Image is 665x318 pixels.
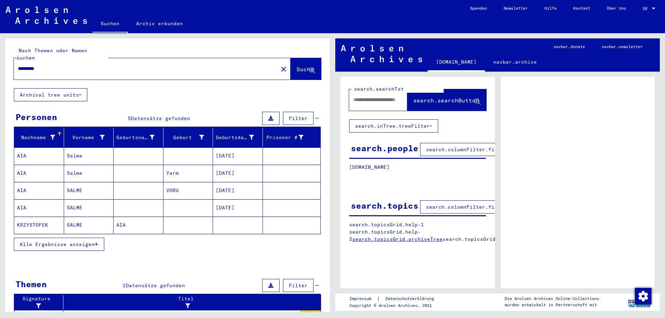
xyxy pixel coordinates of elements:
[126,282,185,289] span: Datensätze gefunden
[213,147,263,164] mat-cell: [DATE]
[131,115,190,121] span: Datensätze gefunden
[289,282,308,289] span: Filter
[485,54,545,70] a: navbar.archive
[643,6,650,11] span: DE
[420,143,513,156] button: search.columnFilter.filter
[163,182,213,199] mat-cell: VORU
[349,119,438,133] button: search.inTree.treeFilter
[116,134,154,141] div: Geburtsname
[545,38,593,55] a: navbar.donate
[593,38,651,55] a: navbar.newsletter
[428,54,485,72] a: [DOMAIN_NAME]
[163,128,213,147] mat-header-cell: Geburt‏
[123,282,126,289] span: 1
[266,134,304,141] div: Prisoner #
[66,295,307,310] div: Titel
[114,217,163,234] mat-cell: AIA
[213,199,263,216] mat-cell: [DATE]
[216,132,263,143] div: Geburtsdatum
[14,238,104,251] button: Alle Ergebnisse anzeigen
[407,89,486,111] button: search.searchButton
[426,204,507,210] span: search.columnFilter.filter
[266,132,312,143] div: Prisoner #
[296,66,314,73] span: Suche
[166,132,213,143] div: Geburt‏
[413,97,479,104] span: search.searchButton
[64,182,114,199] mat-cell: SALME
[14,147,64,164] mat-cell: AIA
[426,146,507,153] span: search.columnFilter.filter
[283,112,313,125] button: Filter
[17,295,65,310] div: Signature
[283,279,313,292] button: Filter
[635,288,651,305] img: Zustimmung ändern
[128,115,131,121] span: 5
[216,134,254,141] div: Geburtsdatum
[116,132,163,143] div: Geburtsname
[341,45,422,62] img: Arolsen_neg.svg
[349,164,486,171] p: [DOMAIN_NAME]
[354,86,404,92] mat-label: search.searchTxt
[20,241,95,247] span: Alle Ergebnisse anzeigen
[17,134,55,141] div: Nachname
[352,236,443,242] a: search.topicsGrid.archiveTree
[289,115,308,121] span: Filter
[14,88,87,101] button: Archival tree units
[64,199,114,216] mat-cell: SALME
[14,165,64,182] mat-cell: AIA
[64,217,114,234] mat-cell: SALME
[300,310,321,317] div: 6
[66,295,314,310] div: Titel
[505,302,599,308] p: wurden entwickelt in Partnerschaft mit
[420,200,513,213] button: search.columnFilter.filter
[92,15,128,33] a: Suchen
[166,134,204,141] div: Geburt‏
[16,111,57,123] div: Personen
[14,199,64,216] mat-cell: AIA
[291,58,321,80] button: Suche
[128,15,191,32] a: Archiv erkunden
[17,132,64,143] div: Nachname
[349,221,486,243] p: search.topicsGrid.help-1 search.topicsGrid.help-2 search.topicsGrid.manually.
[67,134,105,141] div: Vorname
[263,128,321,147] mat-header-cell: Prisoner #
[380,295,442,302] a: Datenschutzerklärung
[280,65,288,73] mat-icon: close
[277,62,291,76] button: Clear
[213,165,263,182] mat-cell: [DATE]
[213,128,263,147] mat-header-cell: Geburtsdatum
[351,142,418,154] div: search.people
[16,278,47,290] div: Themen
[505,296,599,302] p: Die Arolsen Archives Online-Collections
[349,295,442,302] div: |
[114,128,163,147] mat-header-cell: Geburtsname
[213,182,263,199] mat-cell: [DATE]
[349,302,442,309] p: Copyright © Arolsen Archives, 2021
[64,128,114,147] mat-header-cell: Vorname
[627,293,653,310] img: yv_logo.png
[163,165,213,182] mat-cell: Yarm
[6,7,87,24] img: Arolsen_neg.svg
[351,199,418,212] div: search.topics
[17,295,58,310] div: Signature
[67,132,114,143] div: Vorname
[64,165,114,182] mat-cell: Salme
[14,128,64,147] mat-header-cell: Nachname
[14,217,64,234] mat-cell: KRZYSTOFEK
[349,295,377,302] a: Impressum
[14,182,64,199] mat-cell: AIA
[64,147,114,164] mat-cell: Salme
[16,47,87,61] mat-label: Nach Themen oder Namen suchen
